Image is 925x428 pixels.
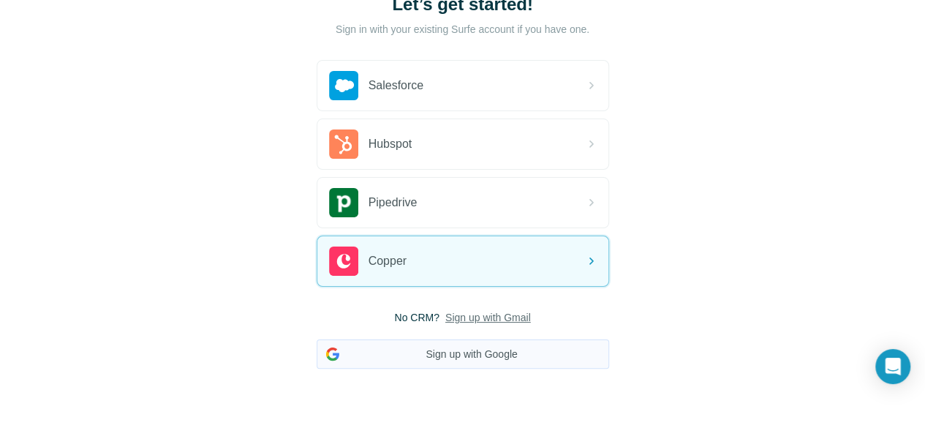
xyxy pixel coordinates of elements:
[445,310,531,325] button: Sign up with Gmail
[394,310,439,325] span: No CRM?
[369,194,418,211] span: Pipedrive
[369,135,412,153] span: Hubspot
[329,129,358,159] img: hubspot's logo
[329,71,358,100] img: salesforce's logo
[329,247,358,276] img: copper's logo
[369,77,424,94] span: Salesforce
[317,339,609,369] button: Sign up with Google
[329,188,358,217] img: pipedrive's logo
[369,252,407,270] span: Copper
[875,349,910,384] div: Open Intercom Messenger
[336,22,589,37] p: Sign in with your existing Surfe account if you have one.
